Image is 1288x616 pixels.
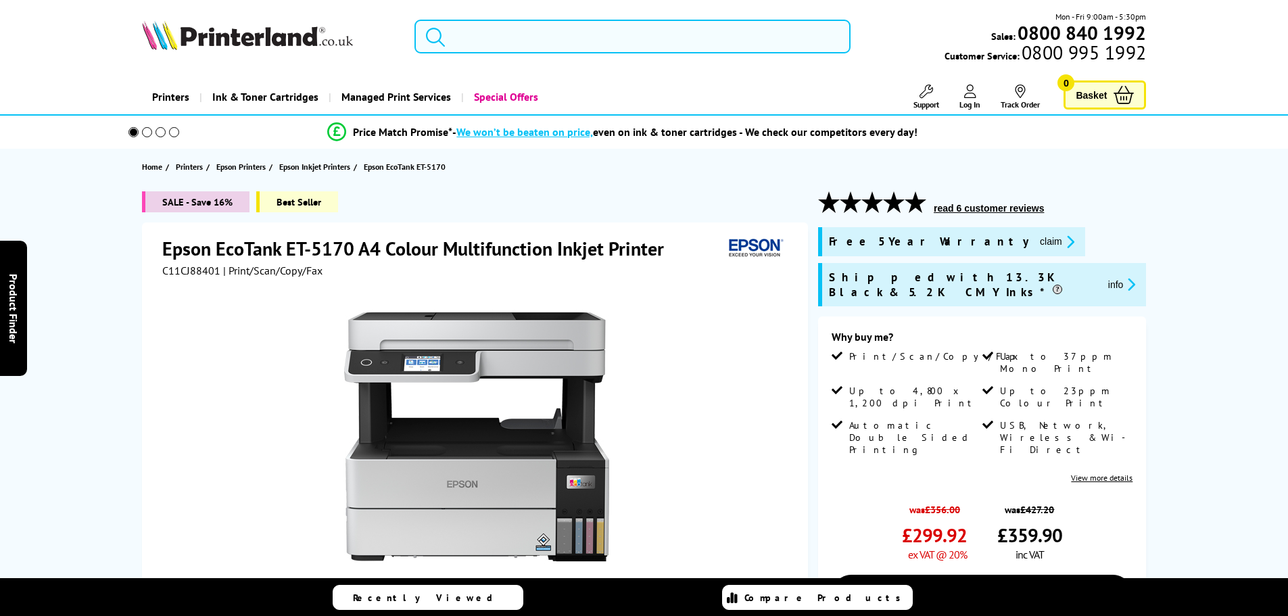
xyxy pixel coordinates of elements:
img: Printerland Logo [142,20,353,50]
a: Recently Viewed [333,585,523,610]
span: Customer Service: [945,46,1146,62]
span: Epson EcoTank ET-5170 [364,160,446,174]
a: Epson Inkjet Printers [279,160,354,174]
span: Automatic Double Sided Printing [849,419,979,456]
b: 0800 840 1992 [1018,20,1146,45]
span: Support [913,99,939,110]
span: Printers [176,160,203,174]
span: Print/Scan/Copy/Fax [849,350,1023,362]
span: Best Seller [256,191,338,212]
a: Epson EcoTank ET-5170 [364,160,449,174]
a: Basket 0 [1064,80,1146,110]
a: Log In [959,85,980,110]
span: 0 [1057,74,1074,91]
span: | Print/Scan/Copy/Fax [223,264,323,277]
span: Up to 23ppm Colour Print [1000,385,1130,409]
span: £359.90 [997,523,1062,548]
span: Up to 4,800 x 1,200 dpi Print [849,385,979,409]
a: Compare Products [722,585,913,610]
h1: Epson EcoTank ET-5170 A4 Colour Multifunction Inkjet Printer [162,236,677,261]
span: inc VAT [1016,548,1044,561]
button: promo-description [1104,277,1140,292]
a: Home [142,160,166,174]
span: Up to 37ppm Mono Print [1000,350,1130,375]
button: promo-description [1036,234,1078,250]
div: Why buy me? [832,330,1132,350]
img: Epson [723,236,786,261]
img: Epson EcoTank ET-5170 [344,304,609,569]
a: Add to Basket [832,575,1132,614]
span: ex VAT @ 20% [908,548,967,561]
a: Ink & Toner Cartridges [199,80,329,114]
span: Epson Inkjet Printers [279,160,350,174]
a: Printers [176,160,206,174]
div: - even on ink & toner cartridges - We check our competitors every day! [452,125,917,139]
a: Managed Print Services [329,80,461,114]
span: Shipped with 13.3K Black & 5.2K CMY Inks* [829,270,1097,300]
span: SALE - Save 16% [142,191,249,212]
strike: £356.00 [925,503,960,516]
span: Epson Printers [216,160,266,174]
span: Recently Viewed [353,592,506,604]
a: View more details [1071,473,1132,483]
span: Log In [959,99,980,110]
a: 0800 840 1992 [1016,26,1146,39]
span: was [997,496,1062,516]
strike: £427.20 [1020,503,1054,516]
a: Special Offers [461,80,548,114]
span: £299.92 [902,523,967,548]
a: Epson Printers [216,160,269,174]
a: Printers [142,80,199,114]
span: USB, Network, Wireless & Wi-Fi Direct [1000,419,1130,456]
li: modal_Promise [110,120,1136,144]
span: Free 5 Year Warranty [829,234,1029,250]
span: Basket [1076,86,1107,104]
a: Support [913,85,939,110]
span: Compare Products [744,592,908,604]
span: was [902,496,967,516]
span: 0800 995 1992 [1020,46,1146,59]
span: Sales: [991,30,1016,43]
span: Mon - Fri 9:00am - 5:30pm [1055,10,1146,23]
span: We won’t be beaten on price, [456,125,593,139]
span: Home [142,160,162,174]
span: Price Match Promise* [353,125,452,139]
a: Track Order [1001,85,1040,110]
a: Printerland Logo [142,20,398,53]
span: Ink & Toner Cartridges [212,80,318,114]
span: C11CJ88401 [162,264,220,277]
span: Product Finder [7,273,20,343]
button: read 6 customer reviews [930,202,1048,214]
